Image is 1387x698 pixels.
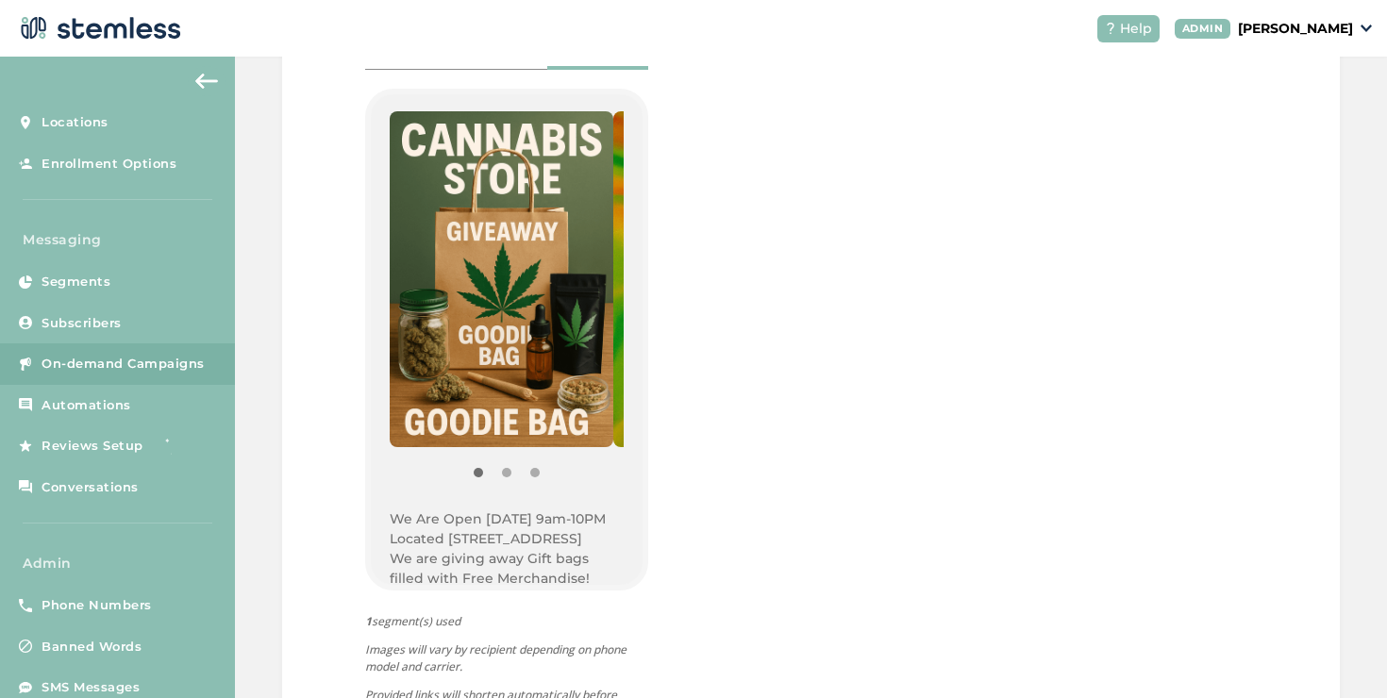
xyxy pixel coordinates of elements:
[464,458,493,487] button: Item 0
[158,427,195,465] img: glitter-stars-b7820f95.gif
[42,478,139,497] span: Conversations
[42,596,152,615] span: Phone Numbers
[1238,19,1353,39] p: [PERSON_NAME]
[390,549,624,589] p: We are giving away Gift bags filled with Free Merchandise!
[365,613,372,629] strong: 1
[42,678,140,697] span: SMS Messages
[521,458,549,487] button: Item 2
[42,273,110,291] span: Segments
[365,641,648,675] p: Images will vary by recipient depending on phone model and carrier.
[42,437,143,456] span: Reviews Setup
[390,111,613,447] img: 1KBK3BoBepNOtXy6cjVvbJVPsFFoJdxr0RaGKVGf.png
[613,111,837,447] img: pm2aIpV0eVboY2Wtp1cG3fqgu22cBG3j8dT9RSsN.png
[1361,25,1372,32] img: icon_down-arrow-small-66adaf34.svg
[42,314,122,333] span: Subscribers
[15,9,181,47] img: logo-dark-0685b13c.svg
[42,355,205,374] span: On-demand Campaigns
[1105,23,1116,34] img: icon-help-white-03924b79.svg
[42,396,131,415] span: Automations
[1293,607,1387,698] iframe: Chat Widget
[42,113,109,132] span: Locations
[1120,19,1152,39] span: Help
[365,613,648,630] span: segment(s) used
[195,74,218,89] img: icon-arrow-back-accent-c549486e.svg
[42,638,142,656] span: Banned Words
[493,458,521,487] button: Item 1
[1175,19,1231,39] div: ADMIN
[42,155,176,174] span: Enrollment Options
[390,529,624,549] p: Located [STREET_ADDRESS]
[390,509,624,529] p: We Are Open [DATE] 9am-10PM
